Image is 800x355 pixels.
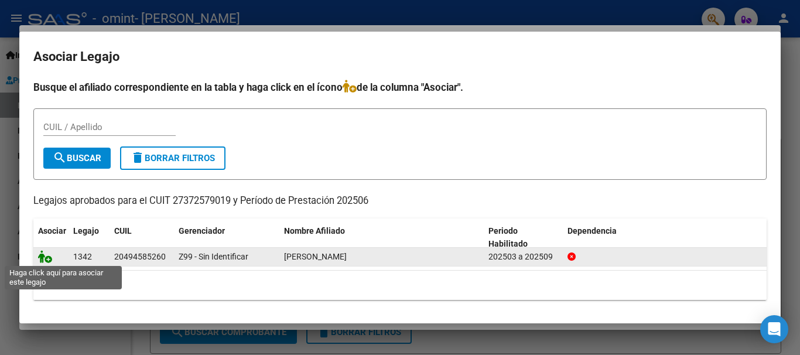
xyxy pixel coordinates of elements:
[53,153,101,163] span: Buscar
[38,226,66,235] span: Asociar
[114,226,132,235] span: CUIL
[488,226,528,249] span: Periodo Habilitado
[488,250,558,264] div: 202503 a 202509
[484,219,563,257] datatable-header-cell: Periodo Habilitado
[33,80,767,95] h4: Busque el afiliado correspondiente en la tabla y haga click en el ícono de la columna "Asociar".
[53,151,67,165] mat-icon: search
[567,226,617,235] span: Dependencia
[563,219,767,257] datatable-header-cell: Dependencia
[760,315,788,343] div: Open Intercom Messenger
[69,219,110,257] datatable-header-cell: Legajo
[114,250,166,264] div: 20494585260
[33,194,767,209] p: Legajos aprobados para el CUIT 27372579019 y Período de Prestación 202506
[284,252,347,261] span: GARRUDO LAZARO EMANUEL
[33,46,767,68] h2: Asociar Legajo
[284,226,345,235] span: Nombre Afiliado
[131,153,215,163] span: Borrar Filtros
[279,219,484,257] datatable-header-cell: Nombre Afiliado
[33,219,69,257] datatable-header-cell: Asociar
[174,219,279,257] datatable-header-cell: Gerenciador
[43,148,111,169] button: Buscar
[110,219,174,257] datatable-header-cell: CUIL
[73,252,92,261] span: 1342
[179,252,248,261] span: Z99 - Sin Identificar
[179,226,225,235] span: Gerenciador
[73,226,99,235] span: Legajo
[120,146,225,170] button: Borrar Filtros
[33,271,767,300] div: 1 registros
[131,151,145,165] mat-icon: delete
